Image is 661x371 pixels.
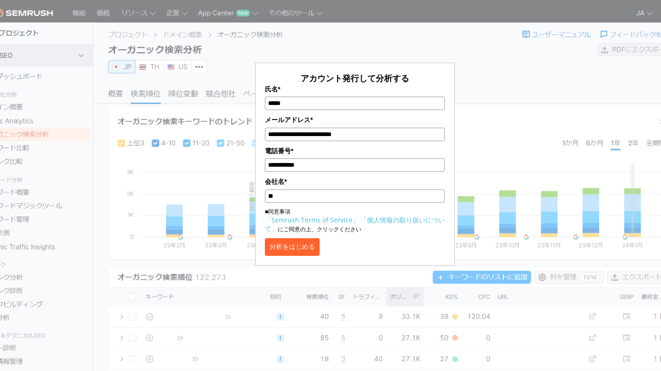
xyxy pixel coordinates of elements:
button: 分析をはじめる [265,238,320,256]
label: メールアドレス* [265,115,445,125]
p: ■同意事項 にご同意の上、クリックください [265,208,445,234]
a: 「個人情報の取り扱いについて」 [265,215,445,233]
span: アカウント発行して分析する [301,72,409,84]
a: 「Semrush Terms of Service」 [265,215,359,224]
label: 電話番号* [265,146,445,156]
